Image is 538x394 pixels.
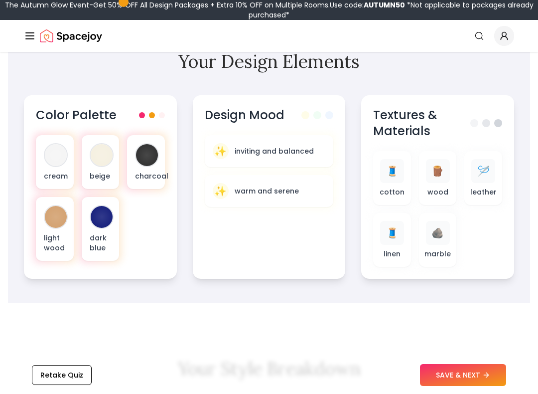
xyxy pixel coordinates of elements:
p: wood [427,187,448,197]
p: linen [384,249,401,259]
h3: Design Mood [205,107,284,123]
span: 🪨 [431,226,444,240]
p: marble [424,249,451,259]
h3: Textures & Materials [373,107,470,139]
button: SAVE & NEXT [420,364,506,386]
p: warm and serene [235,186,299,196]
span: 🧵 [386,226,399,240]
p: dark blue [90,233,112,253]
h3: Color Palette [36,107,117,123]
span: 🪡 [477,164,490,178]
h2: Your Design Elements [24,51,514,71]
span: ✨ [214,184,227,198]
p: leather [470,187,497,197]
img: Spacejoy Logo [40,26,102,46]
p: charcoal [135,171,157,181]
p: cotton [380,187,404,197]
span: 🪵 [431,164,444,178]
span: 🧵 [386,164,399,178]
p: beige [90,171,112,181]
p: inviting and balanced [235,146,314,156]
nav: Global [24,20,514,52]
p: light wood [44,233,66,253]
button: Retake Quiz [32,365,92,385]
span: ✨ [214,144,227,158]
p: cream [44,171,66,181]
a: Spacejoy [40,26,102,46]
